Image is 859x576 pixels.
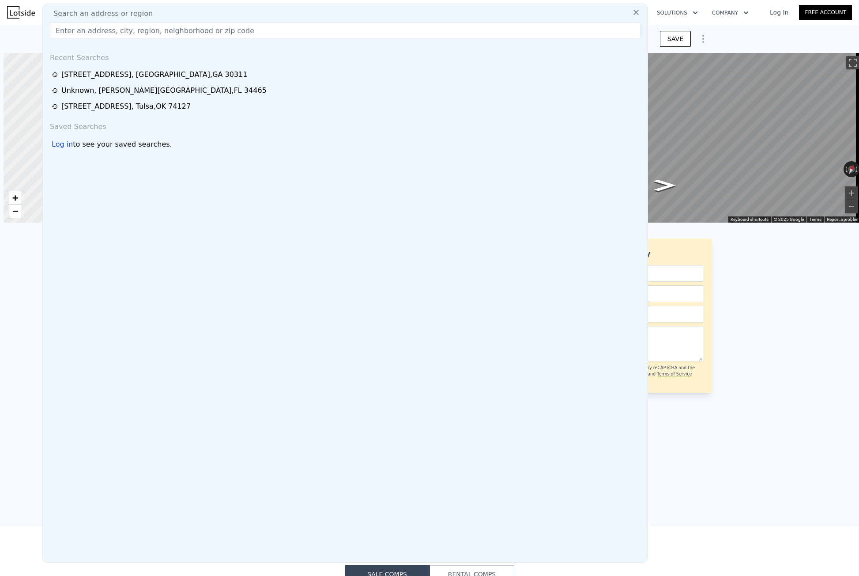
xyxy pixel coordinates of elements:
div: Log in [52,139,73,150]
div: [STREET_ADDRESS] , [GEOGRAPHIC_DATA] , GA 30311 [61,69,247,80]
a: Unknown, [PERSON_NAME][GEOGRAPHIC_DATA],FL 34465 [52,85,641,96]
button: Solutions [650,5,705,21]
span: + [12,192,18,203]
span: to see your saved searches. [73,139,172,150]
img: Lotside [7,6,35,19]
div: Recent Searches [46,45,644,67]
span: Search an address or region [46,8,153,19]
button: Zoom out [845,200,858,213]
a: Terms of Service [657,371,692,376]
a: Log In [759,8,799,17]
button: SAVE [660,31,691,47]
button: Reset the view [845,161,858,178]
button: Show Options [694,30,712,48]
input: Enter an address, city, region, neighborhood or zip code [50,23,640,38]
button: Company [705,5,756,21]
span: − [12,205,18,216]
a: Terms [809,217,821,222]
a: [STREET_ADDRESS], Tulsa,OK 74127 [52,101,641,112]
a: Zoom in [8,191,22,205]
a: Free Account [799,5,852,20]
button: Zoom in [845,186,858,200]
span: © 2025 Google [774,217,804,222]
div: [STREET_ADDRESS] , Tulsa , OK 74127 [61,101,191,112]
a: [STREET_ADDRESS], [GEOGRAPHIC_DATA],GA 30311 [52,69,641,80]
path: Go Northeast, Campbellton Rd SW [645,177,685,194]
div: Unknown , [PERSON_NAME][GEOGRAPHIC_DATA] , FL 34465 [61,85,267,96]
div: This site is protected by reCAPTCHA and the Google and apply. [601,365,703,384]
button: Keyboard shortcuts [731,216,769,223]
a: Zoom out [8,205,22,218]
div: Saved Searches [46,114,644,136]
button: Rotate counterclockwise [844,161,848,177]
